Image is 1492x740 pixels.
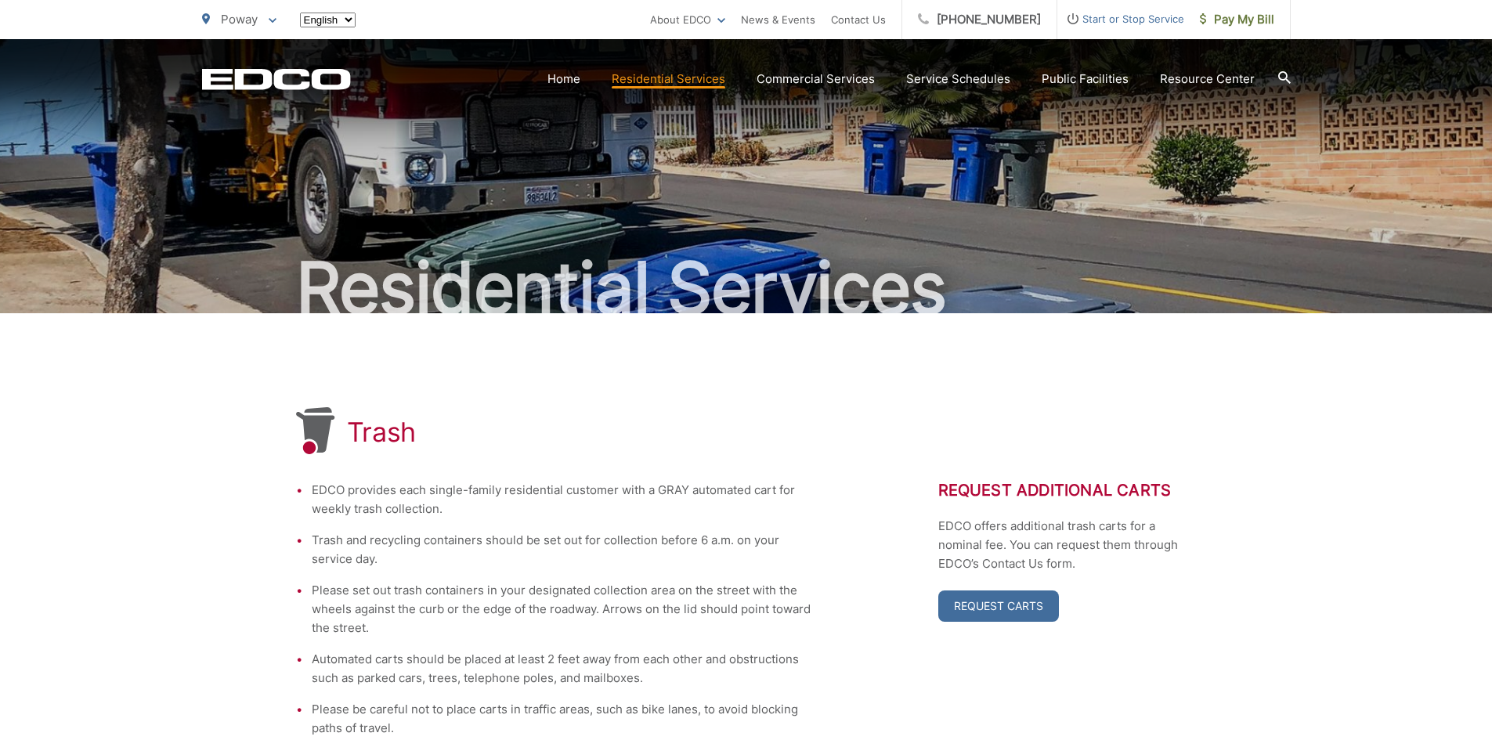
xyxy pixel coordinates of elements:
a: Service Schedules [906,70,1010,88]
a: Home [547,70,580,88]
li: Automated carts should be placed at least 2 feet away from each other and obstructions such as pa... [312,650,813,688]
h2: Residential Services [202,249,1291,327]
a: About EDCO [650,10,725,29]
a: Resource Center [1160,70,1255,88]
select: Select a language [300,13,356,27]
p: EDCO offers additional trash carts for a nominal fee. You can request them through EDCO’s Contact... [938,517,1197,573]
a: Request Carts [938,590,1059,622]
li: Trash and recycling containers should be set out for collection before 6 a.m. on your service day. [312,531,813,569]
a: Residential Services [612,70,725,88]
h1: Trash [347,417,417,448]
li: EDCO provides each single-family residential customer with a GRAY automated cart for weekly trash... [312,481,813,518]
span: Pay My Bill [1200,10,1274,29]
span: Poway [221,12,258,27]
a: Commercial Services [757,70,875,88]
a: News & Events [741,10,815,29]
h2: Request Additional Carts [938,481,1197,500]
li: Please be careful not to place carts in traffic areas, such as bike lanes, to avoid blocking path... [312,700,813,738]
li: Please set out trash containers in your designated collection area on the street with the wheels ... [312,581,813,637]
a: EDCD logo. Return to the homepage. [202,68,351,90]
a: Public Facilities [1042,70,1129,88]
a: Contact Us [831,10,886,29]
